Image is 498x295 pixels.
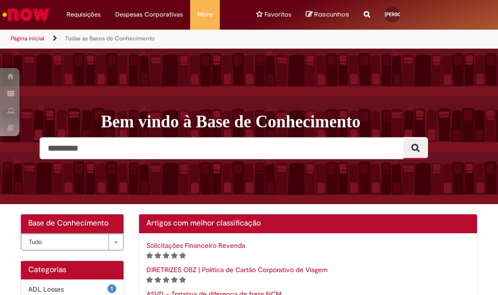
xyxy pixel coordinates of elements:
[65,35,155,42] a: Todas as Bases de Conhecimento
[171,277,178,283] i: 4
[28,266,116,275] h1: Categorias
[146,277,153,283] i: 1
[67,10,101,19] span: Requisições
[101,112,485,132] h1: Bem vindo à Base de Conhecimento
[1,5,51,24] img: ServiceNow
[163,252,169,259] i: 3
[155,252,161,259] i: 2
[146,252,153,259] i: 1
[155,277,161,283] i: 2
[146,241,245,250] a: Solicitações Financeiro Revenda
[39,137,404,159] input: Pesquisar
[171,252,178,259] i: 4
[197,10,213,19] span: More
[146,251,186,260] span: Classificação de artigo - Somente leitura
[163,277,169,283] i: 3
[385,11,423,17] span: [PERSON_NAME]
[146,265,328,274] a: DIRETRIZES OBZ | Política de Cartão Corporativo de Viagem
[28,219,116,228] h2: Base de Conhecimento
[265,10,291,19] span: Favoritos
[179,252,186,259] i: 5
[7,30,283,48] ul: Trilhas de página
[403,137,428,159] button: Pesquisar
[314,10,349,19] span: Rascunhos
[306,10,349,19] a: No momento, sua lista de rascunhos tem 0 Itens
[146,219,470,228] h2: Artigos com melhor classificação
[115,10,183,19] span: Despesas Corporativas
[29,234,104,250] span: Tudo
[21,234,124,250] a: Tudo
[21,233,124,250] div: Bases de Conhecimento
[28,284,107,294] span: ADL Losses
[179,277,186,283] i: 5
[11,35,44,42] a: Página inicial
[146,275,186,284] span: Classificação de artigo - Somente leitura
[107,284,116,293] span: 1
